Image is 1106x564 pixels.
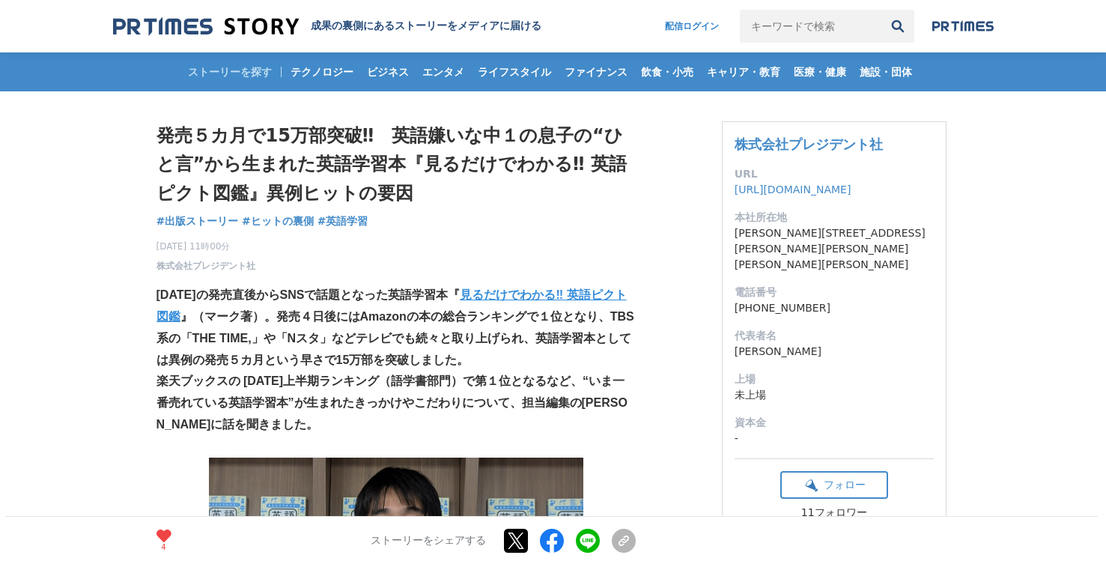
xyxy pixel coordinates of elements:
dt: 代表者名 [735,328,934,344]
p: 4 [157,544,171,551]
strong: [DATE]の発売直後からSNSで話題となった英語学習本『 [157,288,461,301]
dd: 未上場 [735,387,934,403]
img: 成果の裏側にあるストーリーをメディアに届ける [113,16,299,37]
a: 施設・団体 [854,52,918,91]
a: 見るだけでわかる‼ 英語ピクト図鑑 [157,288,627,323]
a: 配信ログイン [650,10,734,43]
dt: URL [735,166,934,182]
span: 施設・団体 [854,65,918,79]
a: ライフスタイル [472,52,557,91]
strong: 楽天ブックスの [DATE]上半期ランキング（語学書部門）で第１位となるなど、“いま一番売れている英語学習本”が生まれたきっかけやこだわりについて、担当編集の[PERSON_NAME]に話を聞き... [157,375,628,431]
h2: 成果の裏側にあるストーリーをメディアに届ける [311,19,541,33]
a: 医療・健康 [788,52,852,91]
a: ファイナンス [559,52,633,91]
dt: 資本金 [735,415,934,431]
dd: [PERSON_NAME] [735,344,934,360]
a: ビジネス [361,52,415,91]
span: ファイナンス [559,65,633,79]
a: #出版ストーリー [157,213,239,229]
input: キーワードで検索 [740,10,881,43]
a: [URL][DOMAIN_NAME] [735,184,851,195]
dt: 本社所在地 [735,210,934,225]
span: 飲食・小売 [635,65,699,79]
a: #英語学習 [317,213,368,229]
a: テクノロジー [285,52,359,91]
span: #ヒットの裏側 [242,214,314,228]
img: prtimes [932,20,994,32]
p: ストーリーをシェアする [371,534,486,548]
button: 検索 [881,10,914,43]
span: #英語学習 [317,214,368,228]
a: エンタメ [416,52,470,91]
a: 株式会社プレジデント社 [157,259,255,273]
strong: 』（マーク著）。発売４日後にはAmazonの本の総合ランキングで１位となり、TBS系の「THE TIME,」や「Nスタ」などテレビでも続々と取り上げられ、英語学習本としては異例の発売５カ月という... [157,310,634,366]
dt: 上場 [735,372,934,387]
dd: [PERSON_NAME][STREET_ADDRESS][PERSON_NAME][PERSON_NAME][PERSON_NAME][PERSON_NAME] [735,225,934,273]
h1: 発売５カ月で15万部突破‼ 英語嫌いな中１の息子の“ひと言”から生まれた英語学習本『見るだけでわかる‼ 英語ピクト図鑑』異例ヒットの要因 [157,121,636,207]
div: 11フォロワー [780,506,888,520]
span: テクノロジー [285,65,359,79]
span: ビジネス [361,65,415,79]
span: エンタメ [416,65,470,79]
a: 飲食・小売 [635,52,699,91]
span: ライフスタイル [472,65,557,79]
button: フォロー [780,471,888,499]
a: 株式会社プレジデント社 [735,136,883,152]
dd: [PHONE_NUMBER] [735,300,934,316]
a: 成果の裏側にあるストーリーをメディアに届ける 成果の裏側にあるストーリーをメディアに届ける [113,16,541,37]
dd: - [735,431,934,446]
span: キャリア・教育 [701,65,786,79]
a: #ヒットの裏側 [242,213,314,229]
span: [DATE] 11時00分 [157,240,255,253]
a: キャリア・教育 [701,52,786,91]
span: #出版ストーリー [157,214,239,228]
span: 医療・健康 [788,65,852,79]
dt: 電話番号 [735,285,934,300]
